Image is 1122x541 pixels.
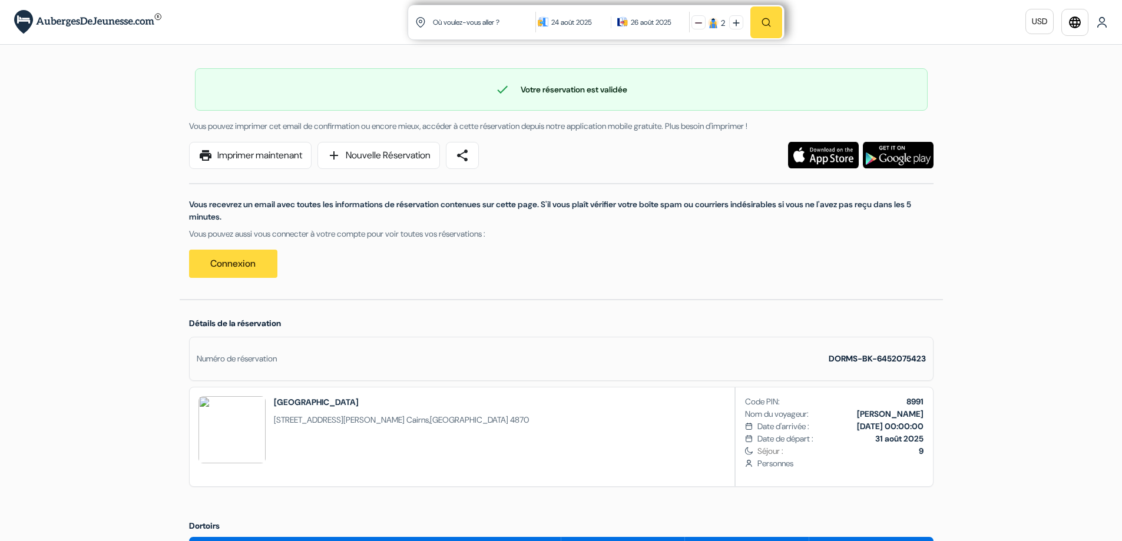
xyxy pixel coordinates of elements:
[196,82,927,97] div: Votre réservation est validée
[1025,9,1054,34] a: USD
[708,18,719,28] img: guest icon
[189,228,934,240] p: Vous pouvez aussi vous connecter à votre compte pour voir toutes vos réservations :
[757,457,923,470] span: Personnes
[1061,9,1088,36] a: language
[788,142,859,168] img: Téléchargez l'application gratuite
[274,396,529,408] h2: [GEOGRAPHIC_DATA]
[327,148,341,162] span: add
[857,409,924,419] b: [PERSON_NAME]
[875,433,924,444] b: 31 août 2025
[745,396,780,408] span: Code PIN:
[538,16,548,27] img: calendarIcon icon
[189,198,934,223] p: Vous recevrez un email avec toutes les informations de réservation contenues sur cette page. S'il...
[189,520,220,531] span: Dortoirs
[631,16,671,28] div: 26 août 2025
[197,353,277,365] div: Numéro de réservation
[430,414,508,425] span: [GEOGRAPHIC_DATA]
[415,17,426,28] img: location icon
[14,10,161,34] img: AubergesDeJeunesse.com
[510,414,529,425] span: 4870
[617,16,628,27] img: calendarIcon icon
[745,408,809,420] span: Nom du voyageur:
[198,148,213,162] span: print
[863,142,934,168] img: Téléchargez l'application gratuite
[406,414,429,425] span: Cairns
[446,142,479,169] a: share
[495,82,509,97] span: check
[1096,16,1108,28] img: User Icon
[189,121,747,131] span: Vous pouvez imprimer cet email de confirmation ou encore mieux, accéder à cette réservation depui...
[857,421,924,432] b: [DATE] 00:00:00
[317,142,440,169] a: addNouvelle Réservation
[198,396,266,463] img: VDJZZw44BDIDPARh
[1068,15,1082,29] i: language
[919,446,924,456] b: 9
[455,148,469,162] span: share
[695,19,702,26] img: minus
[274,414,529,426] span: ,
[189,250,277,278] a: Connexion
[757,445,923,457] span: Séjour :
[829,353,926,364] strong: DORMS-BK-6452075423
[721,17,725,29] div: 2
[757,420,809,433] span: Date d'arrivée :
[189,142,312,169] a: printImprimer maintenant
[189,318,281,328] span: Détails de la réservation
[432,8,538,36] input: Ville, université ou logement
[733,19,740,26] img: plus
[906,396,924,407] b: 8991
[551,16,605,28] div: 24 août 2025
[274,414,405,425] span: [STREET_ADDRESS][PERSON_NAME]
[757,433,813,445] span: Date de départ :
